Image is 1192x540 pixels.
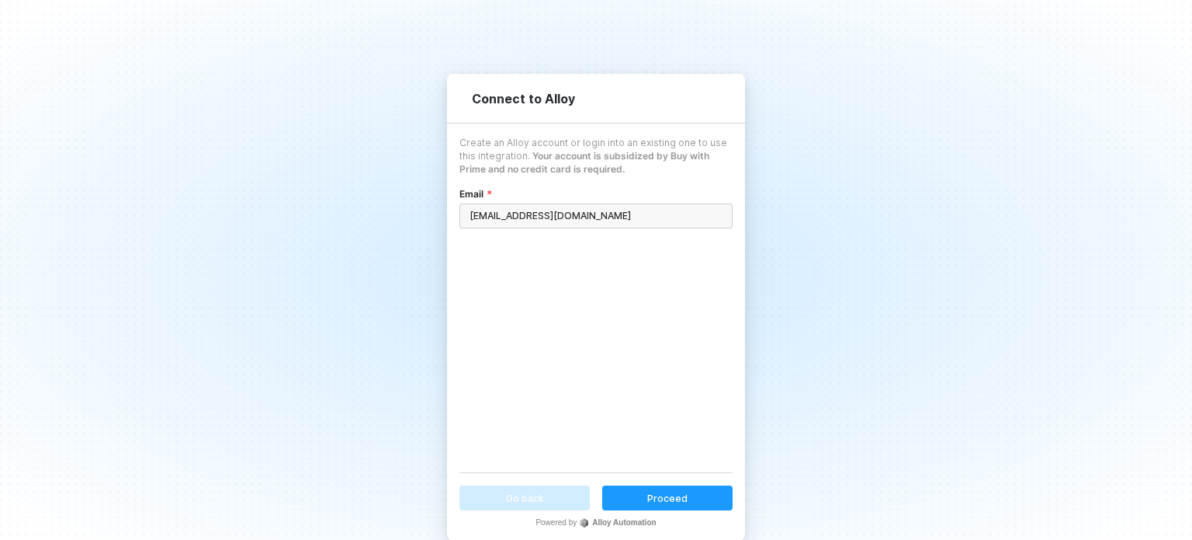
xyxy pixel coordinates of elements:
button: Go back [459,486,590,510]
div: Go back [506,492,544,505]
div: Powered by [459,517,733,528]
div: Connect to Alloy [472,91,575,107]
input: you@company.com [459,204,733,228]
span: Your account is subsidized by Buy with Prime and no credit card is required. [459,150,709,175]
div: Proceed [647,492,688,505]
div: Alloy Automation [580,517,656,528]
div: Create an Alloy account or login into an existing one to use this integration. [459,136,733,176]
button: Proceed [602,486,733,510]
label: Email [459,188,493,200]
